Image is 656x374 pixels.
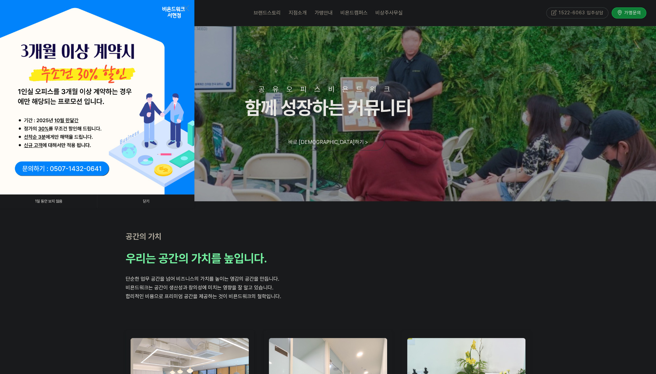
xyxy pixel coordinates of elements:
[250,5,285,21] a: 브랜드스토리
[285,5,311,21] a: 지점소개
[311,5,337,21] a: 가맹안내
[254,10,281,16] span: 브랜드스토리
[97,195,194,208] a: 닫기
[622,10,641,16] span: 가맹문의
[126,283,531,292] p: 비욘드워크는 공간이 생산성과 창의성에 미치는 영향을 잘 알고 있습니다.
[126,292,531,301] p: 합리적인 비용으로 프리미엄 공간을 제공하는 것이 비욘드워크의 철학입니다.
[315,10,333,16] span: 가맹안내
[126,232,162,241] strong: 공간의 가치
[340,10,368,16] span: 비욘드캠퍼스
[372,5,407,21] a: 비상주사무실
[289,10,307,16] span: 지점소개
[337,5,372,21] a: 비욘드캠퍼스
[375,10,403,16] span: 비상주사무실
[126,251,267,265] strong: 우리는 공간의 가치를 높입니다.
[612,7,646,18] a: 가맹문의
[126,275,531,283] p: 단순한 업무 공간을 넘어 비즈니스의 가치를 높이는 영감의 공간을 만듭니다.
